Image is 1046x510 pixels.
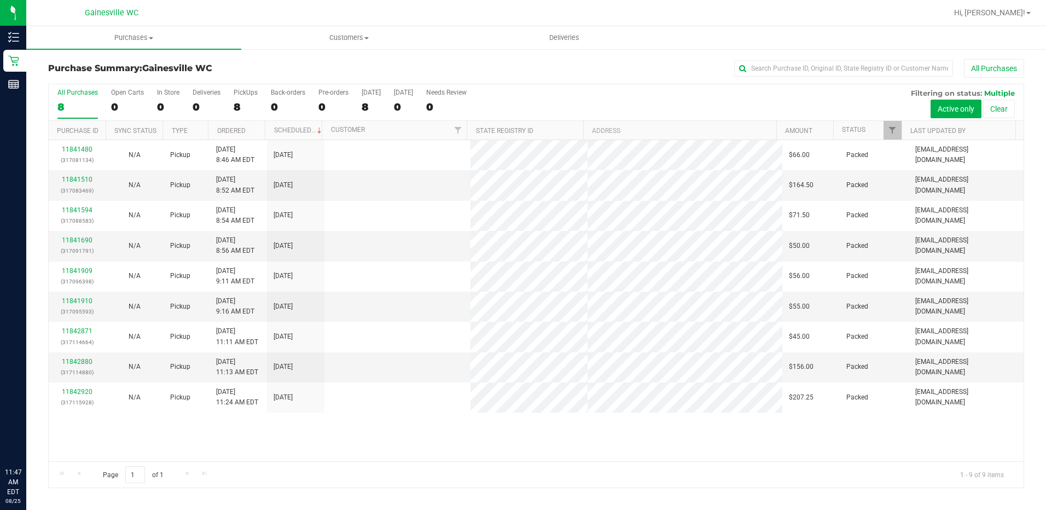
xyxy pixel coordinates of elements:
p: (317114664) [55,337,100,347]
a: Filter [449,121,467,140]
a: Status [842,126,865,134]
a: Amount [785,127,812,135]
span: Gainesville WC [142,63,212,73]
button: Clear [983,100,1015,118]
div: PickUps [234,89,258,96]
span: $164.50 [789,180,813,190]
span: Not Applicable [129,363,141,370]
span: Packed [846,271,868,281]
span: Pickup [170,180,190,190]
span: Pickup [170,362,190,372]
span: [DATE] [274,150,293,160]
span: Not Applicable [129,303,141,310]
div: Back-orders [271,89,305,96]
div: Open Carts [111,89,144,96]
a: Customers [241,26,456,49]
span: [EMAIL_ADDRESS][DOMAIN_NAME] [915,266,1017,287]
span: [DATE] 8:52 AM EDT [216,175,254,195]
div: In Store [157,89,179,96]
div: 0 [426,101,467,113]
span: [DATE] 8:56 AM EDT [216,235,254,256]
span: Pickup [170,271,190,281]
a: Type [172,127,188,135]
span: [EMAIL_ADDRESS][DOMAIN_NAME] [915,326,1017,347]
span: [EMAIL_ADDRESS][DOMAIN_NAME] [915,175,1017,195]
span: [EMAIL_ADDRESS][DOMAIN_NAME] [915,235,1017,256]
span: Packed [846,392,868,403]
button: N/A [129,150,141,160]
p: (317081134) [55,155,100,165]
span: $156.00 [789,362,813,372]
span: Pickup [170,332,190,342]
a: Ordered [217,127,246,135]
a: 11842871 [62,327,92,335]
inline-svg: Inventory [8,32,19,43]
span: Pickup [170,302,190,312]
span: [DATE] 11:11 AM EDT [216,326,258,347]
span: [DATE] [274,210,293,221]
div: 0 [193,101,220,113]
span: Not Applicable [129,333,141,340]
div: 0 [318,101,348,113]
a: 11841910 [62,297,92,305]
a: Last Updated By [910,127,966,135]
p: (317083469) [55,186,100,196]
p: (317095593) [55,306,100,317]
a: 11841480 [62,146,92,153]
button: N/A [129,241,141,251]
input: Search Purchase ID, Original ID, State Registry ID or Customer Name... [734,60,953,77]
a: Purchase ID [57,127,98,135]
span: [DATE] 9:11 AM EDT [216,266,254,287]
div: 0 [157,101,179,113]
a: Purchases [26,26,241,49]
span: Not Applicable [129,393,141,401]
span: [DATE] 11:13 AM EDT [216,357,258,378]
button: All Purchases [964,59,1024,78]
span: [DATE] [274,362,293,372]
a: State Registry ID [476,127,533,135]
button: N/A [129,302,141,312]
span: Pickup [170,210,190,221]
button: N/A [129,392,141,403]
span: $55.00 [789,302,810,312]
span: Not Applicable [129,151,141,159]
span: [EMAIL_ADDRESS][DOMAIN_NAME] [915,387,1017,408]
span: Page of 1 [94,466,172,483]
a: 11841594 [62,206,92,214]
span: Filtering on status: [911,89,982,97]
span: [EMAIL_ADDRESS][DOMAIN_NAME] [915,144,1017,165]
div: Deliveries [193,89,220,96]
div: 8 [362,101,381,113]
p: (317088583) [55,216,100,226]
p: (317096398) [55,276,100,287]
th: Address [583,121,776,140]
p: (317091791) [55,246,100,256]
iframe: Resource center [11,422,44,455]
span: Packed [846,210,868,221]
span: Packed [846,362,868,372]
a: 11842880 [62,358,92,366]
span: Pickup [170,392,190,403]
p: (317115928) [55,397,100,408]
p: 11:47 AM EDT [5,467,21,497]
a: Filter [884,121,902,140]
span: [DATE] 9:16 AM EDT [216,296,254,317]
span: Packed [846,150,868,160]
button: N/A [129,362,141,372]
a: Scheduled [274,126,324,134]
div: All Purchases [57,89,98,96]
span: $66.00 [789,150,810,160]
div: 0 [271,101,305,113]
div: Needs Review [426,89,467,96]
div: [DATE] [362,89,381,96]
span: $207.25 [789,392,813,403]
span: Not Applicable [129,211,141,219]
span: Deliveries [534,33,594,43]
span: [DATE] 11:24 AM EDT [216,387,258,408]
div: 8 [234,101,258,113]
span: [DATE] [274,241,293,251]
div: 0 [111,101,144,113]
a: 11841510 [62,176,92,183]
span: Not Applicable [129,272,141,280]
button: N/A [129,332,141,342]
